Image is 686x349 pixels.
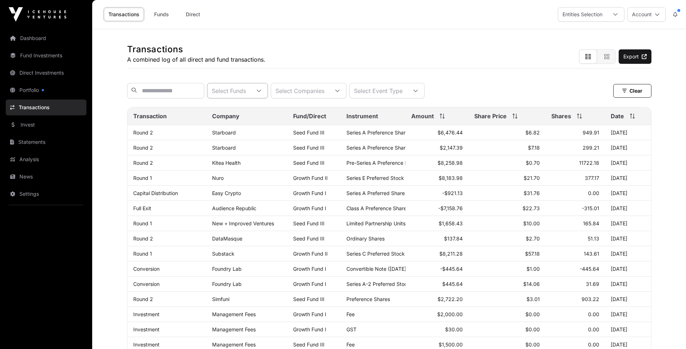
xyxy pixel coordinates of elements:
a: Portfolio [6,82,86,98]
td: [DATE] [605,277,651,292]
td: $30.00 [405,322,469,337]
a: Direct Investments [6,65,86,81]
span: -445.64 [580,266,599,272]
td: [DATE] [605,231,651,246]
a: Seed Fund III [293,235,324,242]
span: Ordinary Shares [346,235,385,242]
span: 0.00 [588,341,599,348]
span: $31.76 [524,190,540,196]
a: Capital Distribution [133,190,178,196]
td: [DATE] [605,261,651,277]
a: Foundry Lab [212,281,242,287]
a: Round 1 [133,175,152,181]
a: Starboard [212,129,236,136]
td: $8,183.98 [405,171,469,186]
span: 377.17 [585,175,599,181]
td: $8,211.28 [405,246,469,261]
td: $445.64 [405,277,469,292]
td: [DATE] [605,292,651,307]
a: Growth Fund I [293,281,326,287]
a: Conversion [133,266,160,272]
td: $2,000.00 [405,307,469,322]
a: Invest [6,117,86,133]
span: Series A-2 Preferred Stock [346,281,410,287]
a: Investment [133,326,160,332]
a: Kitea Health [212,160,241,166]
a: Funds [147,8,176,21]
span: Series A Preferred Share [346,190,405,196]
span: $7.18 [528,145,540,151]
span: Fund/Direct [293,112,326,120]
a: Seed Fund III [293,220,324,226]
h1: Transactions [127,44,265,55]
span: $0.70 [526,160,540,166]
a: Growth Fund I [293,326,326,332]
span: $14.06 [523,281,540,287]
a: Foundry Lab [212,266,242,272]
span: -315.01 [582,205,599,211]
a: Growth Fund I [293,311,326,317]
span: Fee [346,341,355,348]
span: Series A Preference Shares [346,145,411,151]
a: Analysis [6,151,86,167]
a: Growth Fund II [293,175,328,181]
span: $22.73 [523,205,540,211]
span: 0.00 [588,326,599,332]
div: 聊天小组件 [650,314,686,349]
a: DataMasque [212,235,242,242]
td: [DATE] [605,307,651,322]
img: Icehouse Ventures Logo [9,7,66,22]
iframe: Chat Widget [650,314,686,349]
span: Series A Preference Shares [346,129,411,136]
a: Settings [6,186,86,202]
a: Growth Fund I [293,266,326,272]
a: Round 2 [133,235,153,242]
td: $1,658.43 [405,216,469,231]
span: 0.00 [588,311,599,317]
span: $0.00 [525,311,540,317]
a: Statements [6,134,86,150]
td: [DATE] [605,171,651,186]
td: $6,476.44 [405,125,469,140]
td: [DATE] [605,201,651,216]
a: Starboard [212,145,236,151]
div: Select Funds [207,83,250,98]
span: Fee [346,311,355,317]
td: [DATE] [605,246,651,261]
a: News [6,169,86,185]
button: Clear [613,84,651,98]
p: A combined log of all direct and fund transactions. [127,55,265,64]
span: Series C Preferred Stock [346,251,405,257]
td: -$7,158.76 [405,201,469,216]
a: Full Exit [133,205,151,211]
a: Audience Republic [212,205,256,211]
span: 11722.18 [579,160,599,166]
a: Round 2 [133,129,153,136]
a: Investment [133,311,160,317]
span: $6.82 [525,129,540,136]
td: -$921.13 [405,186,469,201]
span: 51.13 [588,235,599,242]
td: [DATE] [605,186,651,201]
a: Round 1 [133,251,152,257]
a: Dashboard [6,30,86,46]
span: 0.00 [588,190,599,196]
span: Shares [551,112,571,120]
a: Conversion [133,281,160,287]
span: 165.84 [583,220,599,226]
a: Transactions [6,100,86,115]
a: Fund Investments [6,48,86,63]
span: 299.21 [583,145,599,151]
a: Direct [179,8,207,21]
a: Investment [133,341,160,348]
span: Company [212,112,239,120]
span: Class A Preference Shares [346,205,409,211]
a: Seed Fund III [293,341,324,348]
a: Nuro [212,175,224,181]
td: [DATE] [605,140,651,155]
p: Management Fees [212,326,282,332]
a: Round 2 [133,160,153,166]
a: Transactions [104,8,144,21]
span: Share Price [474,112,507,120]
a: Round 1 [133,220,152,226]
